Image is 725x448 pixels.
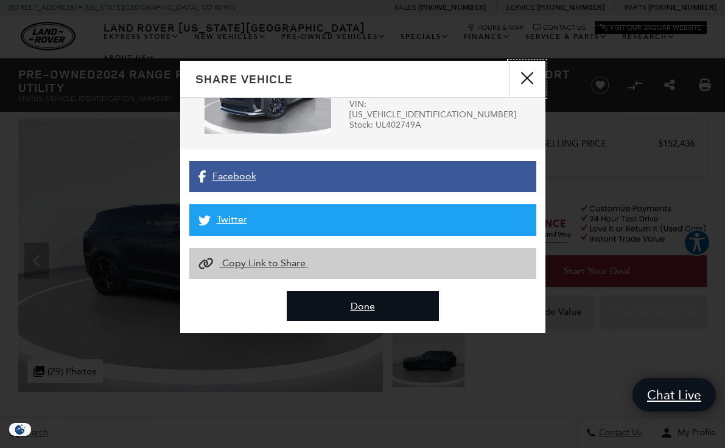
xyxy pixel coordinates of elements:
[189,161,536,192] a: Facebook
[189,248,536,279] a: Copy Link to Share
[509,61,545,97] button: close
[189,204,536,235] a: Twitter
[222,257,306,269] span: Copy Link to Share
[6,423,34,436] img: Opt-Out Icon
[195,72,293,86] h2: Share Vehicle
[641,387,707,403] span: Chat Live
[349,120,521,130] span: Stock: UL402749A
[6,423,34,436] section: Click to Open Cookie Consent Modal
[632,378,716,412] a: Chat Live
[287,291,439,321] a: Done
[349,99,521,120] span: VIN: [US_VEHICLE_IDENTIFICATION_NUMBER]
